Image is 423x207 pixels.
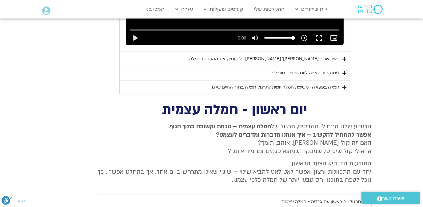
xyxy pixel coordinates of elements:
[98,104,372,116] h2: יום ראשון - חמלה עצמית
[293,3,331,15] a: לוח שידורים
[119,66,350,80] summary: לימוד של טארה ליום השני - טוב לב
[361,192,420,204] a: יצירת קשר
[190,55,340,63] div: ראיון שני - [PERSON_NAME]׳ [PERSON_NAME]- להעמיק את ההבנה בחמלה
[212,84,340,91] div: חמלה בפעולה- משימת חמלה יומית לתרגול חמלה בתוך החיים שלנו
[119,52,350,66] summary: ראיון שני - [PERSON_NAME]׳ [PERSON_NAME]- להעמיק את ההבנה בחמלה
[119,80,350,94] summary: חמלה בפעולה- משימת חמלה יומית לתרגול חמלה בתוך החיים שלנו
[98,122,372,155] p: השבוע שלנו מתחיל מהבסיס, תרגול של האם זה קול [PERSON_NAME], אוהב, תומך? או אולי קול שיפוטי, שמבקר...
[143,3,168,15] a: תמכו בנו
[382,194,405,203] span: יצירת קשר
[169,122,372,139] strong: חמלה עצמית – נוכחת וקשובה בתוך הגוף. אפשר להתחיל להקשיב – איך אנחנו מדברות ומדברים לעצמנו?
[201,3,246,15] a: קורסים ופעילות
[98,159,372,184] p: המודעות הזו היא הצעד הראשון. יחד עם התכוונות ורצון, אפשר לאט לאט להביא שינוי – שינוי שאינו מתרחש ...
[272,69,340,77] div: לימוד של טארה ליום השני - טוב לב
[251,3,288,15] a: ההקלטות שלי
[356,5,383,14] img: תודעה בריאה
[281,198,361,205] div: תרגול יום ראשון עם סנדיה - חמלה עצמית
[173,3,196,15] a: עזרה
